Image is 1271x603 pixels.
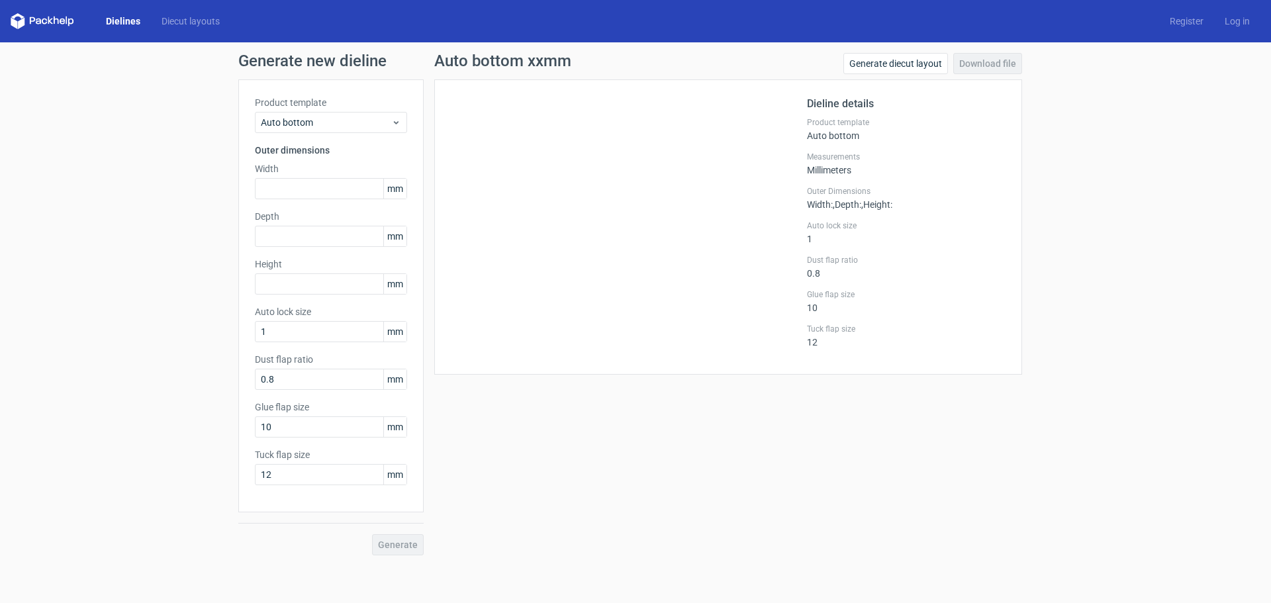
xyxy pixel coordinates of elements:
[255,400,407,414] label: Glue flap size
[383,322,406,342] span: mm
[807,255,1006,265] label: Dust flap ratio
[807,186,1006,197] label: Outer Dimensions
[807,324,1006,334] label: Tuck flap size
[255,257,407,271] label: Height
[434,53,571,69] h1: Auto bottom xxmm
[807,289,1006,300] label: Glue flap size
[833,199,861,210] span: , Depth :
[255,96,407,109] label: Product template
[807,289,1006,313] div: 10
[807,255,1006,279] div: 0.8
[383,179,406,199] span: mm
[807,117,1006,141] div: Auto bottom
[261,116,391,129] span: Auto bottom
[383,274,406,294] span: mm
[255,448,407,461] label: Tuck flap size
[1214,15,1260,28] a: Log in
[807,324,1006,348] div: 12
[1159,15,1214,28] a: Register
[383,226,406,246] span: mm
[255,305,407,318] label: Auto lock size
[807,152,1006,162] label: Measurements
[383,417,406,437] span: mm
[95,15,151,28] a: Dielines
[807,152,1006,175] div: Millimeters
[807,199,833,210] span: Width :
[807,220,1006,231] label: Auto lock size
[255,353,407,366] label: Dust flap ratio
[861,199,892,210] span: , Height :
[807,96,1006,112] h2: Dieline details
[807,220,1006,244] div: 1
[255,144,407,157] h3: Outer dimensions
[843,53,948,74] a: Generate diecut layout
[255,162,407,175] label: Width
[807,117,1006,128] label: Product template
[383,465,406,485] span: mm
[255,210,407,223] label: Depth
[151,15,230,28] a: Diecut layouts
[238,53,1033,69] h1: Generate new dieline
[383,369,406,389] span: mm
